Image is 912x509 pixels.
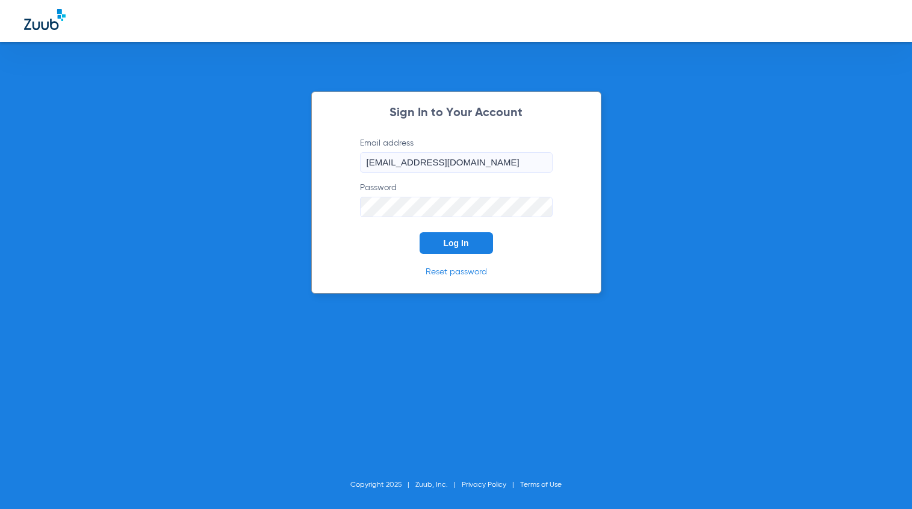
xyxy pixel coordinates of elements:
[360,152,553,173] input: Email address
[342,107,571,119] h2: Sign In to Your Account
[420,232,493,254] button: Log In
[426,268,487,276] a: Reset password
[360,182,553,217] label: Password
[852,451,912,509] iframe: Chat Widget
[444,238,469,248] span: Log In
[350,479,415,491] li: Copyright 2025
[462,481,506,489] a: Privacy Policy
[520,481,562,489] a: Terms of Use
[415,479,462,491] li: Zuub, Inc.
[360,137,553,173] label: Email address
[360,197,553,217] input: Password
[24,9,66,30] img: Zuub Logo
